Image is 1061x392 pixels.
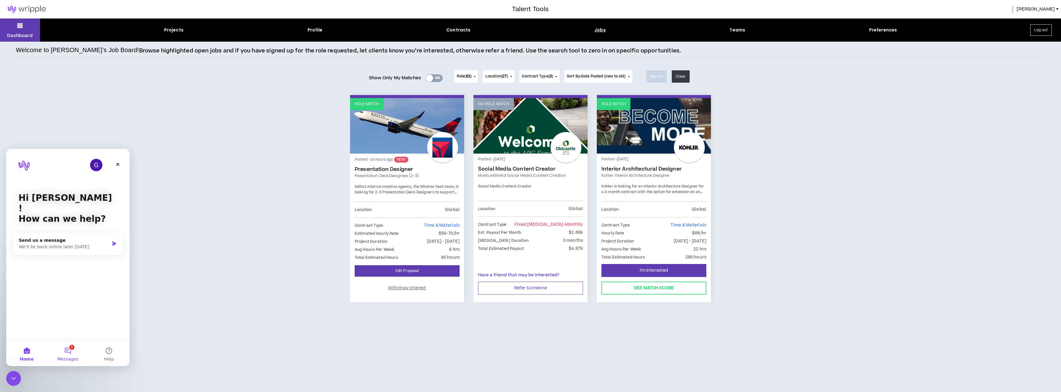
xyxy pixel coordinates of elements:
[355,206,372,213] p: Location
[478,245,524,252] p: Total Estimated Payout
[350,98,464,154] a: Role Match
[355,166,460,172] a: Presentation Designer
[685,254,706,261] p: 286 hours
[869,27,897,33] div: Preferences
[41,192,82,217] button: Messages
[355,246,394,253] p: Avg Hours Per Week
[597,98,711,154] a: Role Match
[355,238,387,245] p: Project Duration
[601,157,706,162] p: Posted - [DATE]
[478,282,583,295] button: Refer Someone
[478,205,495,212] p: Location
[601,222,630,229] p: Contract Type
[1030,24,1052,36] button: Log out
[478,272,583,279] p: Have a friend that may be interested?
[601,101,626,107] p: Role Match
[483,70,514,83] button: Location(27)
[473,98,588,154] a: No Role Match
[51,208,72,212] span: Messages
[16,45,139,55] h4: Welcome to [PERSON_NAME]’s Job Board!
[445,206,460,213] p: Global
[7,32,33,39] p: Dashboard
[6,149,130,366] iframe: Intercom live chat
[569,229,583,236] p: $1.66k
[394,157,408,163] sup: NEW!
[355,230,399,237] p: Estimated Hourly Rate
[478,173,583,178] a: MoistureShield Social Media Content Creation
[457,74,472,79] span: Role ( )
[692,230,706,237] p: $66/hr
[601,173,706,178] a: Kohler: Interior Architecture Designer
[478,229,522,236] p: Est. Payout Per Month
[355,265,460,277] a: Edit Proposal
[454,70,478,83] button: Role(62)
[439,230,460,237] p: $50-70/hr
[671,222,706,228] span: Time & Materials
[601,238,634,245] p: Project Duration
[567,74,626,79] span: Sort By: Date Posted (new to old)
[14,208,27,212] span: Home
[355,173,460,179] a: Presentation Deck Designers (2-3)
[6,371,21,386] iframe: Intercom live chat
[514,221,583,228] span: Fixed [MEDICAL_DATA]
[164,27,184,33] div: Projects
[478,166,583,172] a: Social Media Content Creator
[512,5,549,14] h3: Talent Tools
[466,74,470,79] span: 62
[563,237,583,244] p: 3 months
[519,70,559,83] button: Contract Type(3)
[478,221,507,228] p: Contract Type
[369,73,421,83] span: Show Only My Matches
[446,27,470,33] div: Contracts
[601,264,706,277] button: I'm Interested
[478,184,531,189] span: Social Media Content Creator
[355,282,460,295] button: Withdraw Interest
[355,222,383,229] p: Contract Type
[82,192,123,217] button: Help
[729,27,745,33] div: Teams
[139,47,681,55] p: Browse highlighted open jobs and if you have signed up for the role requested, let clients know y...
[478,237,529,244] p: [MEDICAL_DATA] Duration
[601,230,624,237] p: Hourly Rate
[355,157,460,163] p: Posted - 16 hours ago
[355,254,398,261] p: Total Estimated Hours
[674,238,706,245] p: [DATE] - [DATE]
[640,268,668,274] span: I'm Interested
[601,246,641,253] p: Avg Hours Per Week
[569,245,583,252] p: $4.97k
[441,254,460,261] p: 90 hours
[485,74,508,79] span: Location ( )
[601,282,706,295] button: See Match Score
[693,246,706,253] p: 22 hrs
[424,222,460,229] span: Time & Materials
[601,254,645,261] p: Total Estimated Hours
[601,166,706,172] a: Interior Architectural Designer
[672,70,690,83] button: Clear
[98,208,108,212] span: Help
[427,238,460,245] p: [DATE] - [DATE]
[388,285,426,291] span: Withdraw Interest
[478,157,583,162] p: Posted - [DATE]
[563,221,583,228] span: - monthly
[564,70,632,83] button: Sort By:Date Posted (new to old)
[449,246,460,253] p: 6 hrs
[308,27,323,33] div: Profile
[550,74,552,79] span: 3
[646,70,667,83] button: Search
[478,101,509,107] p: No Role Match
[1017,6,1055,13] span: [PERSON_NAME]
[522,74,553,79] span: Contract Type ( )
[601,184,704,200] span: Kohler is looking for an Interior Architecture Designer for a 3-month contract with the option fo...
[502,74,507,79] span: 27
[692,206,706,213] p: Global
[601,206,619,213] p: Location
[355,184,459,206] span: Delta's internal creative agency, the Window Seat team, is looking for 2-3 Presentation Deck Desi...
